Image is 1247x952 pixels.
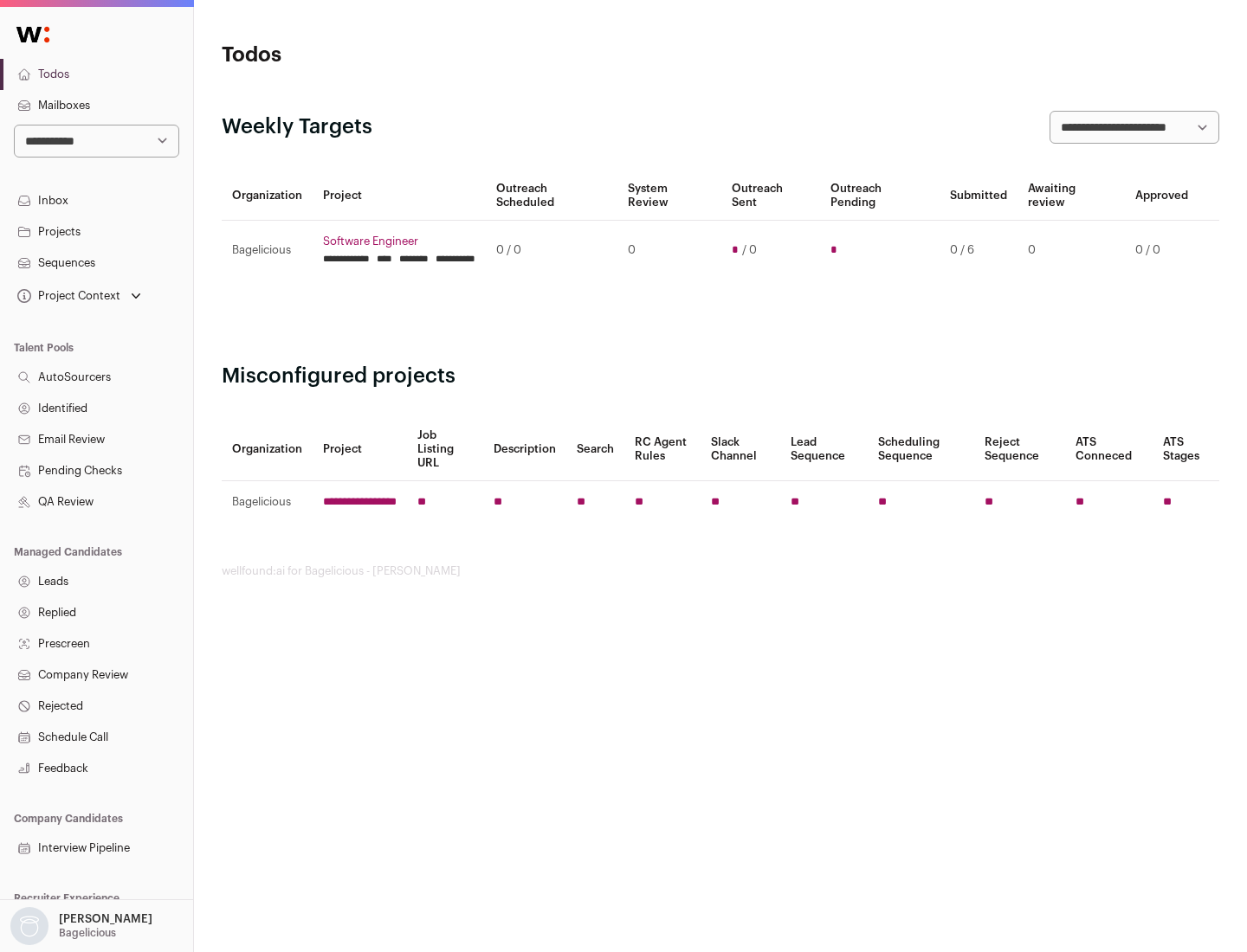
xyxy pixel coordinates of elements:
img: Wellfound [7,17,59,52]
h2: Misconfigured projects [222,363,1219,390]
td: Bagelicious [222,481,313,524]
img: nopic.png [10,907,48,945]
th: ATS Conneced [1065,418,1152,481]
th: Organization [222,171,313,221]
td: 0 [617,221,720,280]
td: 0 / 0 [1125,221,1199,280]
th: Outreach Scheduled [486,171,617,221]
th: Reject Sequence [974,418,1066,481]
td: Bagelicious [222,221,313,280]
th: Slack Channel [701,418,780,481]
th: Lead Sequence [780,418,868,481]
th: System Review [617,171,720,221]
p: [PERSON_NAME] [59,912,152,926]
th: Awaiting review [1018,171,1125,221]
th: Organization [222,418,313,481]
button: Open dropdown [14,284,145,308]
th: Submitted [940,171,1018,221]
th: ATS Stages [1153,418,1219,481]
th: Scheduling Sequence [868,418,974,481]
a: Software Engineer [323,235,475,248]
td: 0 [1018,221,1125,280]
h2: Weekly Targets [222,113,372,141]
th: Project [313,418,407,481]
th: Outreach Sent [721,171,821,221]
th: Project [313,171,486,221]
th: RC Agent Rules [624,418,700,481]
h1: Todos [222,42,554,69]
th: Job Listing URL [407,418,483,481]
th: Approved [1125,171,1199,221]
td: 0 / 0 [486,221,617,280]
td: 0 / 6 [940,221,1018,280]
th: Search [566,418,624,481]
footer: wellfound:ai for Bagelicious - [PERSON_NAME] [222,564,1219,578]
th: Outreach Pending [820,171,939,221]
th: Description [483,418,566,481]
span: / 0 [742,243,757,257]
div: Project Context [14,289,120,303]
button: Open dropdown [7,907,156,945]
p: Bagelicious [59,926,116,940]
